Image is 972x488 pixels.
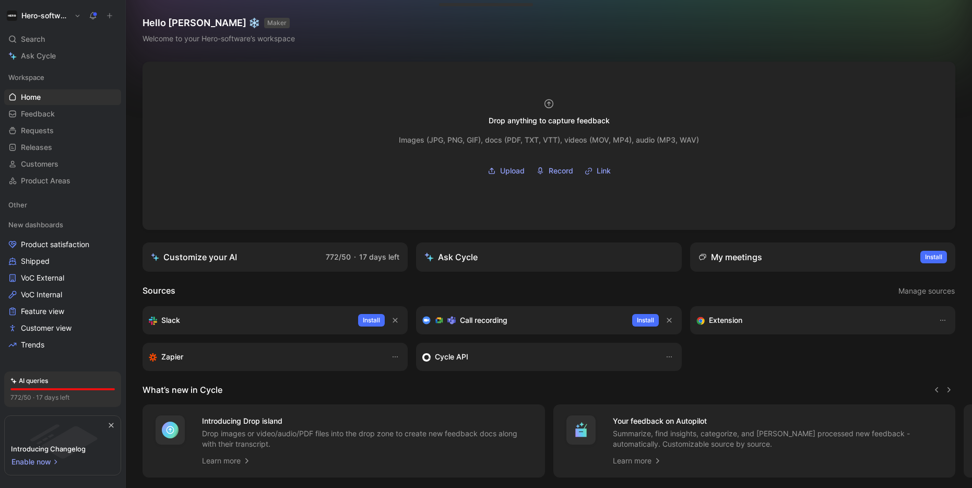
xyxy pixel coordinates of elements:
span: Enable now [11,456,52,468]
span: Ask Cycle [21,50,56,62]
button: Ask Cycle [416,242,681,272]
span: VoC Internal [21,289,62,300]
a: Shipped [4,253,121,269]
div: Capture feedback from thousands of sources with Zapier (survey results, recordings, sheets, etc). [149,351,381,363]
div: Introducing Changelog [11,443,86,455]
div: Record & transcribe meetings from Zoom, Meet & Teams. [422,314,623,327]
a: Learn more [613,455,662,467]
div: Workspace [4,69,121,85]
span: Install [637,315,654,326]
button: Enable now [11,455,60,469]
a: Trends [4,337,121,353]
span: Shipped [21,256,50,266]
div: 772/50 · 17 days left [10,392,69,403]
div: Sync your customers, send feedback and get updates in Slack [149,314,350,327]
h1: Hello [PERSON_NAME] ❄️ [143,17,295,29]
img: Hero-software [7,10,17,21]
h2: What’s new in Cycle [143,384,222,396]
span: New dashboards [8,219,63,230]
div: Drop anything to capture feedback [489,114,610,127]
span: Manage sources [898,285,955,297]
div: New dashboards [4,217,121,233]
button: Record [532,163,577,179]
span: Customers [21,159,58,169]
a: Feedback [4,106,121,122]
button: Manage sources [898,284,955,298]
button: Install [632,314,659,327]
button: Link [581,163,614,179]
div: Search [4,31,121,47]
div: Capture feedback from anywhere on the web [696,314,928,327]
div: New dashboardsProduct satisfactionShippedVoC ExternalVoC InternalFeature viewCustomer viewTrends [4,217,121,353]
h3: Cycle API [435,351,468,363]
button: Hero-softwareHero-software [4,8,84,23]
h3: Call recording [460,314,507,327]
span: Product satisfaction [21,239,89,250]
span: Record [549,165,573,177]
span: Customer view [21,323,72,333]
a: Home [4,89,121,105]
a: Ask Cycle [4,48,121,64]
p: Drop images or video/audio/PDF files into the drop zone to create new feedback docs along with th... [202,428,532,449]
div: My meetings [698,251,762,263]
button: Install [920,251,947,263]
span: Product Areas [21,176,70,186]
span: Link [597,165,611,177]
div: Images (JPG, PNG, GIF), docs (PDF, TXT, VTT), videos (MOV, MP4), audio (MP3, WAV) [399,134,699,146]
button: MAKER [264,18,290,28]
a: VoC External [4,270,121,286]
span: Requests [21,125,54,136]
h1: Hero-software [21,11,70,20]
div: Other [4,197,121,216]
a: Releases [4,140,121,155]
span: Install [925,252,942,262]
div: AI queries [10,376,48,386]
button: Install [358,314,385,327]
a: Customer view [4,320,121,336]
h4: Introducing Drop island [202,415,532,427]
span: Upload [500,165,525,177]
div: Welcome to your Hero-software’s workspace [143,32,295,45]
span: Feature view [21,306,64,317]
span: Releases [21,142,52,153]
a: VoC Internal [4,287,121,303]
span: Other [8,200,27,210]
p: Summarize, find insights, categorize, and [PERSON_NAME] processed new feedback - automatically. C... [613,428,943,449]
h3: Slack [161,314,180,327]
h4: Your feedback on Autopilot [613,415,943,427]
span: VoC External [21,273,64,283]
span: Workspace [8,72,44,83]
a: Feature view [4,304,121,319]
span: Install [363,315,380,326]
a: Requests [4,123,121,138]
span: Home [21,92,41,102]
div: Sync customers & send feedback from custom sources. Get inspired by our favorite use case [422,351,654,363]
div: Customize your AI [151,251,237,263]
div: Other [4,197,121,213]
button: Upload [484,163,528,179]
div: Ask Cycle [424,251,478,263]
a: Product Areas [4,173,121,189]
span: · [354,252,356,261]
span: Trends [21,340,44,350]
h3: Zapier [161,351,183,363]
span: Search [21,33,45,45]
a: Customize your AI772/50·17 days left [143,242,408,272]
h3: Extension [709,314,742,327]
span: Feedback [21,109,55,119]
a: Product satisfaction [4,237,121,252]
img: bg-BLZuj68n.svg [14,416,112,469]
span: 17 days left [359,252,399,261]
h2: Sources [143,284,175,298]
span: 772/50 [326,252,351,261]
a: Learn more [202,455,251,467]
a: Customers [4,156,121,172]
